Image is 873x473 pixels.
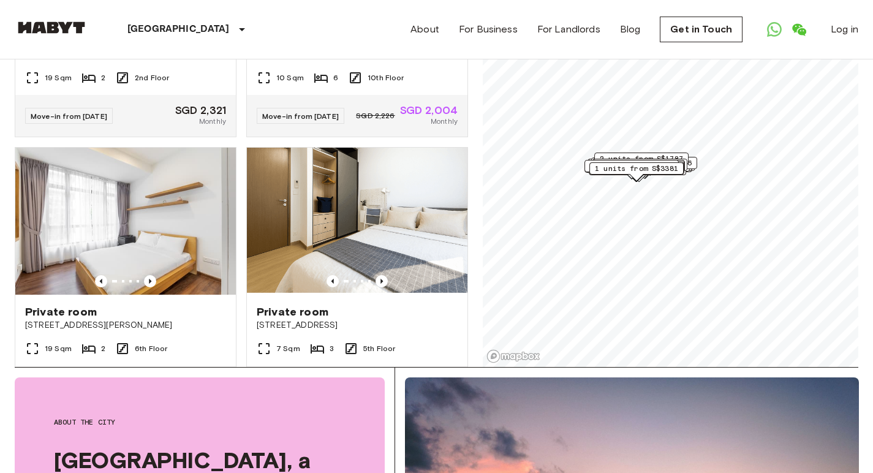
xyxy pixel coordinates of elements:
[15,147,236,408] a: Marketing picture of unit SG-01-003-009-01Previous imagePrevious imagePrivate room[STREET_ADDRESS...
[459,22,518,37] a: For Business
[257,305,328,319] span: Private room
[410,22,439,37] a: About
[54,417,346,428] span: About the city
[247,148,467,295] img: Marketing picture of unit SG-01-100-001-003
[45,72,72,83] span: 19 Sqm
[594,156,688,175] div: Map marker
[327,275,339,287] button: Previous image
[400,105,458,116] span: SGD 2,004
[95,275,107,287] button: Previous image
[594,153,689,172] div: Map marker
[262,112,339,121] span: Move-in from [DATE]
[620,22,641,37] a: Blog
[135,72,169,83] span: 2nd Floor
[591,160,685,179] div: Map marker
[144,275,156,287] button: Previous image
[368,72,404,83] span: 10th Floor
[584,160,679,179] div: Map marker
[588,159,686,178] div: Map marker
[831,22,858,37] a: Log in
[600,153,683,164] span: 2 units from S$1787
[660,17,743,42] a: Get in Touch
[31,112,107,121] span: Move-in from [DATE]
[276,72,304,83] span: 10 Sqm
[589,162,684,181] div: Map marker
[246,147,468,408] a: Marketing picture of unit SG-01-100-001-003Previous imagePrevious imagePrivate room[STREET_ADDRES...
[608,157,692,168] span: 2 units from S$2406
[356,110,395,121] span: SGD 2,226
[333,72,338,83] span: 6
[135,343,167,354] span: 6th Floor
[15,148,236,295] img: Marketing picture of unit SG-01-003-009-01
[127,22,230,37] p: [GEOGRAPHIC_DATA]
[330,343,334,354] span: 3
[537,22,600,37] a: For Landlords
[199,116,226,127] span: Monthly
[175,105,226,116] span: SGD 2,321
[590,160,684,179] div: Map marker
[376,275,388,287] button: Previous image
[591,157,686,176] div: Map marker
[603,157,697,176] div: Map marker
[15,21,88,34] img: Habyt
[276,343,300,354] span: 7 Sqm
[589,161,684,180] div: Map marker
[45,343,72,354] span: 19 Sqm
[431,116,458,127] span: Monthly
[486,349,540,363] a: Mapbox logo
[599,159,682,170] span: 1 units from S$1701
[590,161,673,172] span: 1 units from S$4196
[101,72,105,83] span: 2
[762,17,787,42] a: Open WhatsApp
[593,159,687,178] div: Map marker
[257,319,458,331] span: [STREET_ADDRESS]
[787,17,811,42] a: Open WeChat
[101,343,105,354] span: 2
[363,343,395,354] span: 5th Floor
[595,163,678,174] span: 1 units from S$3381
[25,305,97,319] span: Private room
[25,319,226,331] span: [STREET_ADDRESS][PERSON_NAME]
[592,159,687,178] div: Map marker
